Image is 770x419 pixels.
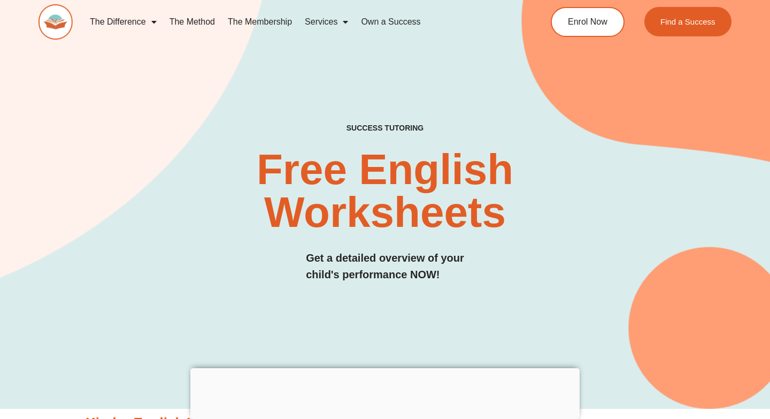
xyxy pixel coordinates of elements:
[306,250,464,283] h3: Get a detailed overview of your child's performance NOW!
[298,10,355,34] a: Services
[551,7,625,37] a: Enrol Now
[83,10,511,34] nav: Menu
[355,10,427,34] a: Own a Success
[644,7,731,36] a: Find a Success
[156,148,613,234] h2: Free English Worksheets​
[282,124,488,133] h4: SUCCESS TUTORING​
[163,10,221,34] a: The Method
[190,368,580,416] iframe: Advertisement
[660,18,715,26] span: Find a Success
[568,18,607,26] span: Enrol Now
[221,10,298,34] a: The Membership
[83,10,163,34] a: The Difference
